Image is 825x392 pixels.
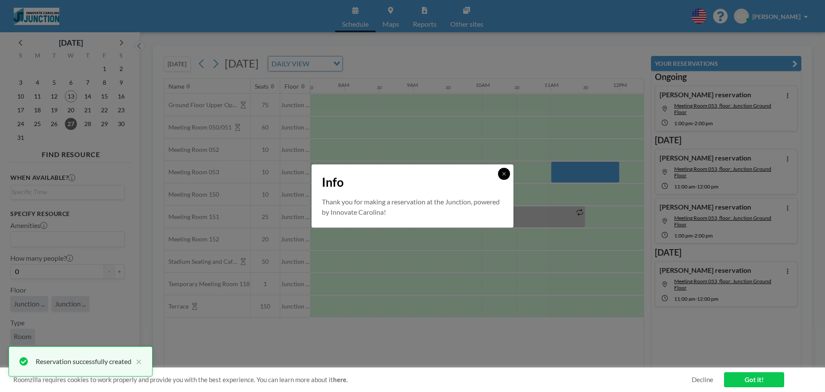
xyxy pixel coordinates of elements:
[322,197,503,217] p: Thank you for making a reservation at the Junction, powered by Innovate Carolina!
[131,356,142,367] button: close
[692,376,713,384] a: Decline
[322,175,344,190] span: Info
[36,356,131,367] div: Reservation successfully created
[333,376,348,383] a: here.
[724,372,784,387] a: Got it!
[13,376,692,384] span: Roomzilla requires cookies to work properly and provide you with the best experience. You can lea...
